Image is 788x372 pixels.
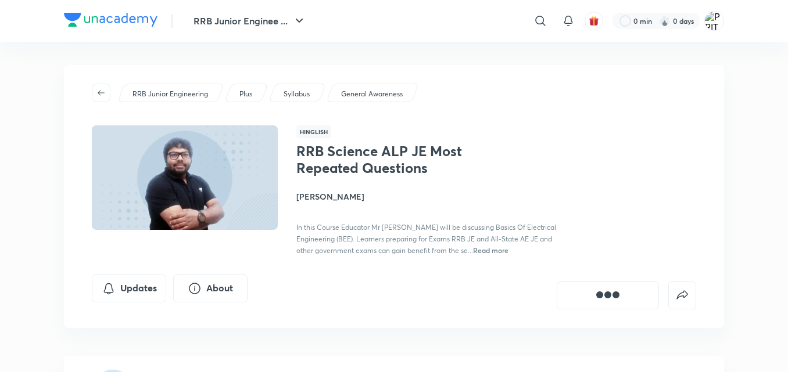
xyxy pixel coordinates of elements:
span: In this Course Educator Mr [PERSON_NAME] will be discussing Basics Of Electrical Engineering (BEE... [296,223,556,255]
button: false [668,281,696,309]
button: [object Object] [557,281,659,309]
img: Thumbnail [90,124,280,231]
button: RRB Junior Enginee ... [187,9,313,32]
button: avatar [585,12,603,30]
p: Syllabus [284,89,310,99]
h4: [PERSON_NAME] [296,190,557,203]
img: PRITAM KUMAR [704,11,724,31]
a: General Awareness [339,89,405,99]
span: Hinglish [296,125,331,138]
a: Syllabus [282,89,312,99]
a: RRB Junior Engineering [131,89,210,99]
button: About [173,275,248,302]
span: Read more [473,245,508,255]
img: Company Logo [64,13,157,27]
p: Plus [239,89,252,99]
h1: RRB Science ALP JE Most Repeated Questions [296,143,486,176]
button: Updates [92,275,166,302]
p: RRB Junior Engineering [132,89,208,99]
img: avatar [589,16,599,26]
img: streak [659,15,671,27]
p: General Awareness [341,89,403,99]
a: Plus [238,89,255,99]
a: Company Logo [64,13,157,30]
